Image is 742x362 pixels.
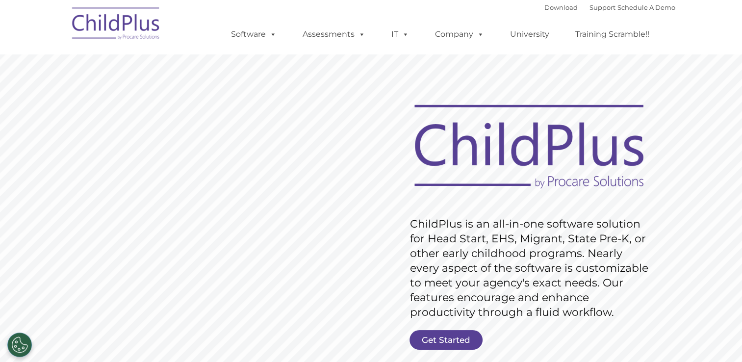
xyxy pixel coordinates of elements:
[500,25,559,44] a: University
[582,256,742,362] iframe: Chat Widget
[544,3,578,11] a: Download
[293,25,375,44] a: Assessments
[425,25,494,44] a: Company
[410,217,653,320] rs-layer: ChildPlus is an all-in-one software solution for Head Start, EHS, Migrant, State Pre-K, or other ...
[617,3,675,11] a: Schedule A Demo
[589,3,615,11] a: Support
[7,333,32,357] button: Cookies Settings
[221,25,286,44] a: Software
[409,330,483,350] a: Get Started
[565,25,659,44] a: Training Scramble!!
[544,3,675,11] font: |
[382,25,419,44] a: IT
[67,0,165,50] img: ChildPlus by Procare Solutions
